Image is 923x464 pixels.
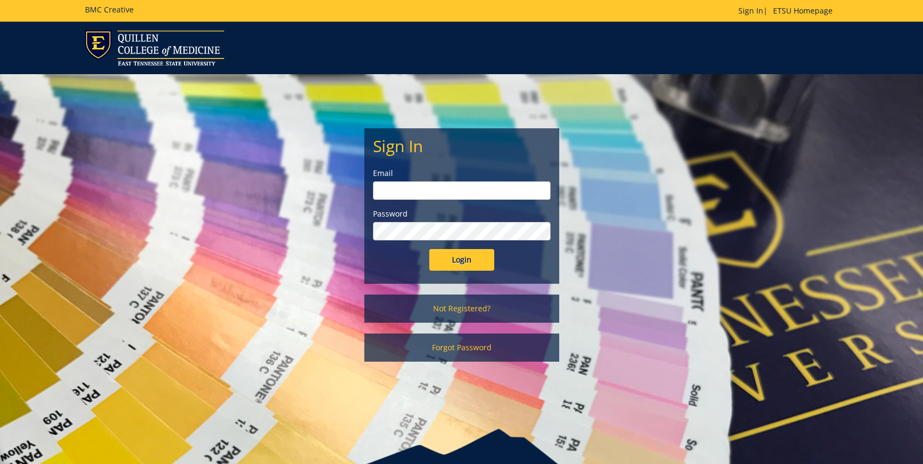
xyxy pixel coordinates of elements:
[429,249,494,271] input: Login
[364,334,559,362] a: Forgot Password
[373,168,551,179] label: Email
[85,30,224,66] img: ETSU logo
[364,295,559,323] a: Not Registered?
[85,5,134,14] h5: BMC Creative
[373,137,551,155] h2: Sign In
[738,5,838,16] p: |
[373,208,551,219] label: Password
[768,5,838,16] a: ETSU Homepage
[738,5,763,16] a: Sign In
